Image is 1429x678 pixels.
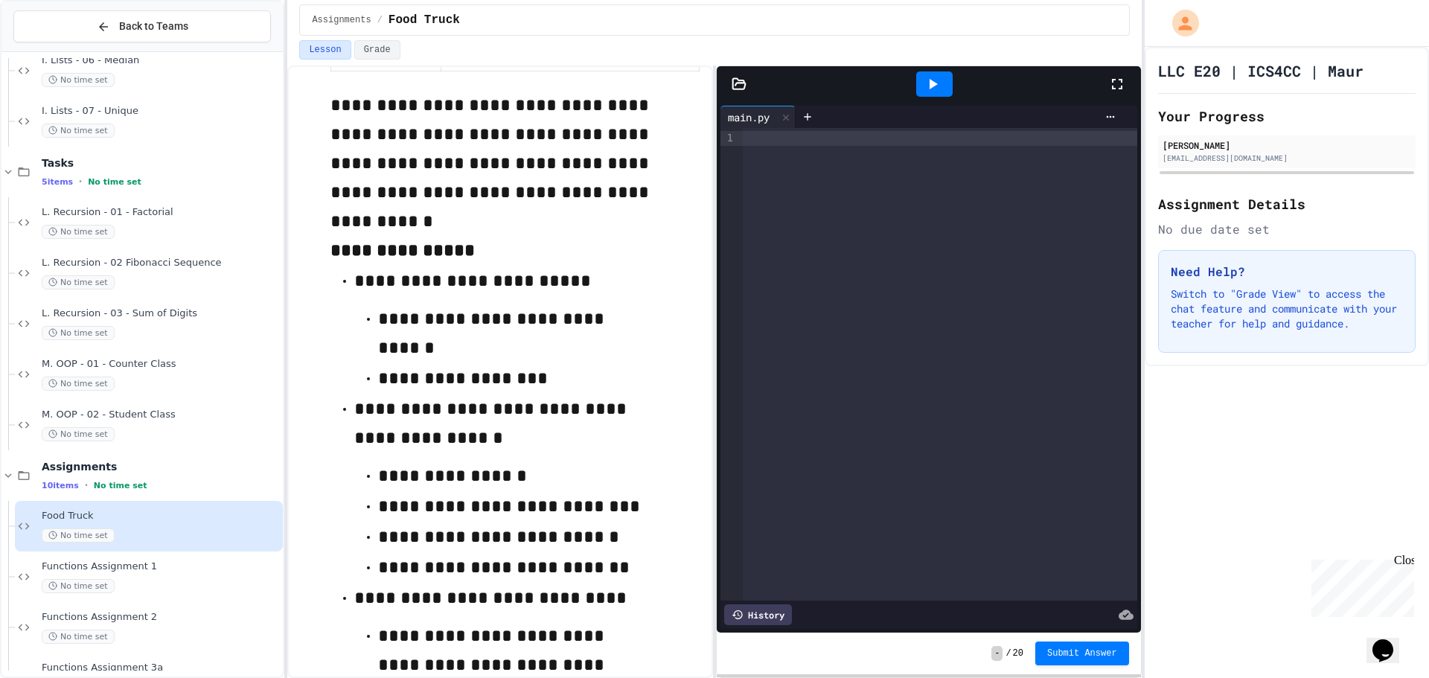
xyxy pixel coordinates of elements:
[119,19,188,34] span: Back to Teams
[42,358,280,371] span: M. OOP - 01 - Counter Class
[42,427,115,441] span: No time set
[42,579,115,593] span: No time set
[88,177,141,187] span: No time set
[299,40,351,60] button: Lesson
[1171,263,1403,281] h3: Need Help?
[42,460,280,473] span: Assignments
[1158,220,1416,238] div: No due date set
[42,257,280,269] span: L. Recursion - 02 Fibonacci Sequence
[1157,6,1203,40] div: My Account
[1163,153,1411,164] div: [EMAIL_ADDRESS][DOMAIN_NAME]
[42,73,115,87] span: No time set
[42,630,115,644] span: No time set
[42,409,280,421] span: M. OOP - 02 - Student Class
[94,481,147,490] span: No time set
[1035,642,1129,665] button: Submit Answer
[6,6,103,95] div: Chat with us now!Close
[42,275,115,290] span: No time set
[1163,138,1411,152] div: [PERSON_NAME]
[1158,194,1416,214] h2: Assignment Details
[1047,647,1117,659] span: Submit Answer
[42,156,280,170] span: Tasks
[720,109,777,125] div: main.py
[42,206,280,219] span: L. Recursion - 01 - Factorial
[42,326,115,340] span: No time set
[42,54,280,67] span: I. Lists - 06 - Median
[42,510,280,522] span: Food Truck
[724,604,792,625] div: History
[1305,554,1414,617] iframe: chat widget
[42,225,115,239] span: No time set
[1006,647,1011,659] span: /
[42,481,79,490] span: 10 items
[1158,60,1364,81] h1: LLC E20 | ICS4CC | Maur
[720,131,735,146] div: 1
[720,106,796,128] div: main.py
[13,10,271,42] button: Back to Teams
[1158,106,1416,127] h2: Your Progress
[79,176,82,188] span: •
[42,528,115,543] span: No time set
[42,307,280,320] span: L. Recursion - 03 - Sum of Digits
[991,646,1003,661] span: -
[354,40,400,60] button: Grade
[42,560,280,573] span: Functions Assignment 1
[85,479,88,491] span: •
[42,662,280,674] span: Functions Assignment 3a
[1013,647,1023,659] span: 20
[42,105,280,118] span: I. Lists - 07 - Unique
[42,377,115,391] span: No time set
[42,611,280,624] span: Functions Assignment 2
[389,11,460,29] span: Food Truck
[1171,287,1403,331] p: Switch to "Grade View" to access the chat feature and communicate with your teacher for help and ...
[1366,618,1414,663] iframe: chat widget
[42,124,115,138] span: No time set
[377,14,383,26] span: /
[312,14,371,26] span: Assignments
[42,177,73,187] span: 5 items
